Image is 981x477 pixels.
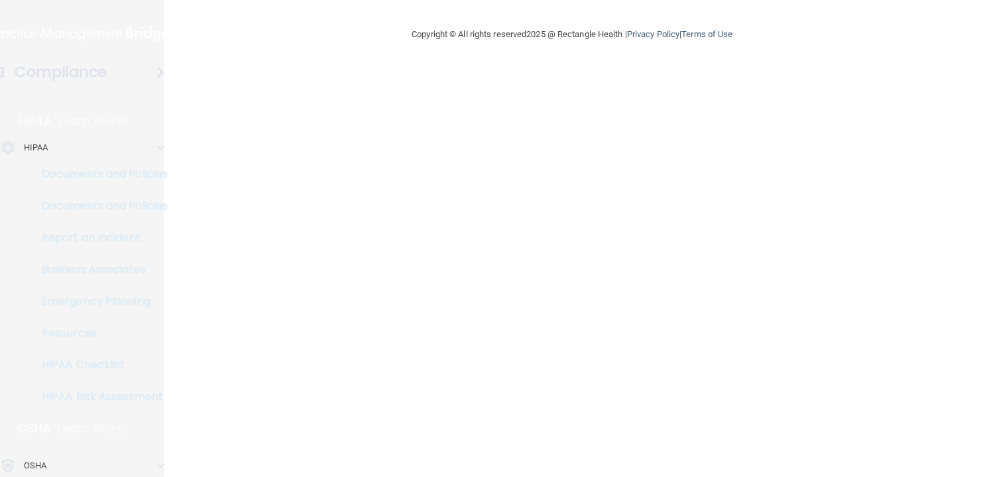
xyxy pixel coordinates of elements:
a: Terms of Use [681,29,732,39]
p: Learn More! [58,421,128,437]
p: HIPAA Risk Assessment [9,390,190,403]
p: HIPAA Checklist [9,358,190,372]
p: HIPAA [18,113,52,129]
p: Business Associates [9,263,190,276]
p: Report an Incident [9,231,190,244]
p: HIPAA [24,140,48,156]
p: Emergency Planning [9,295,190,308]
p: Documents and Policies [9,168,190,181]
p: OSHA [18,421,51,437]
p: Documents and Policies [9,199,190,213]
h4: Compliance [15,63,107,81]
div: Copyright © All rights reserved 2025 @ Rectangle Health | | [330,13,814,56]
p: Resources [9,327,190,340]
p: OSHA [24,458,46,474]
a: Privacy Policy [627,29,679,39]
p: Learn More! [58,113,129,129]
